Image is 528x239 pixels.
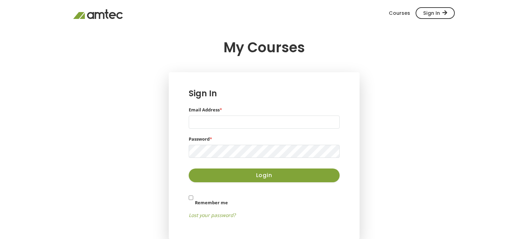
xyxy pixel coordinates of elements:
[73,9,123,19] img: Amtec Logo
[416,10,455,17] a: Sign In
[185,89,343,102] h4: Sign In
[73,9,123,19] a: Amtec Dashboard
[189,212,235,218] a: Lost your password?
[389,10,410,17] a: Courses
[189,108,222,112] label: Email Address
[416,7,455,19] span: Sign In
[189,169,340,182] button: Login
[73,39,455,56] h1: My Courses
[189,137,212,141] label: Password
[195,199,228,206] label: Remember me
